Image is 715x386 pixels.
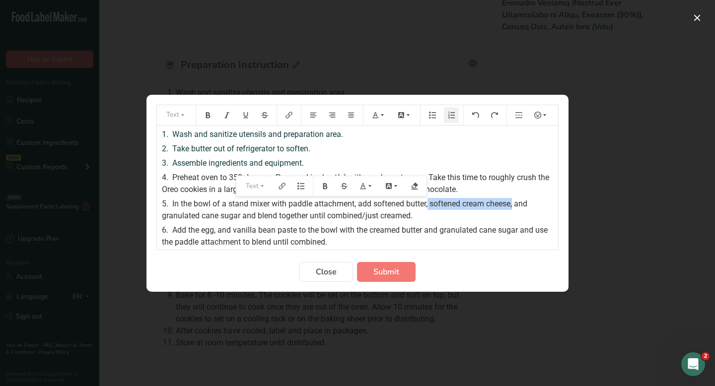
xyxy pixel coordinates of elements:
[161,107,191,123] button: Text
[299,262,353,282] button: Close
[681,352,705,376] iframe: Intercom live chat
[172,129,343,139] span: Wash and sanitize utensils and preparation area.
[241,178,271,194] button: Text
[162,129,168,139] span: 1.
[162,225,550,247] span: Add the egg, and vanilla bean paste to the bowl with the creamed butter and granulated cane sugar...
[162,199,529,220] span: In the bowl of a stand mixer with paddle attachment, add softened butter, softened cream cheese, ...
[316,266,337,278] span: Close
[702,352,710,360] span: 2
[162,158,168,168] span: 3.
[172,158,304,168] span: Assemble ingredients and equipment.
[162,173,168,182] span: 4.
[357,262,416,282] button: Submit
[162,173,551,194] span: Preheat oven to 350 degrees. Prep cookie sheet(s) with parchment paper. Take this time to roughly...
[162,225,168,235] span: 6.
[373,266,399,278] span: Submit
[162,199,168,208] span: 5.
[162,144,168,153] span: 2.
[172,144,310,153] span: Take butter out of refrigerator to soften.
